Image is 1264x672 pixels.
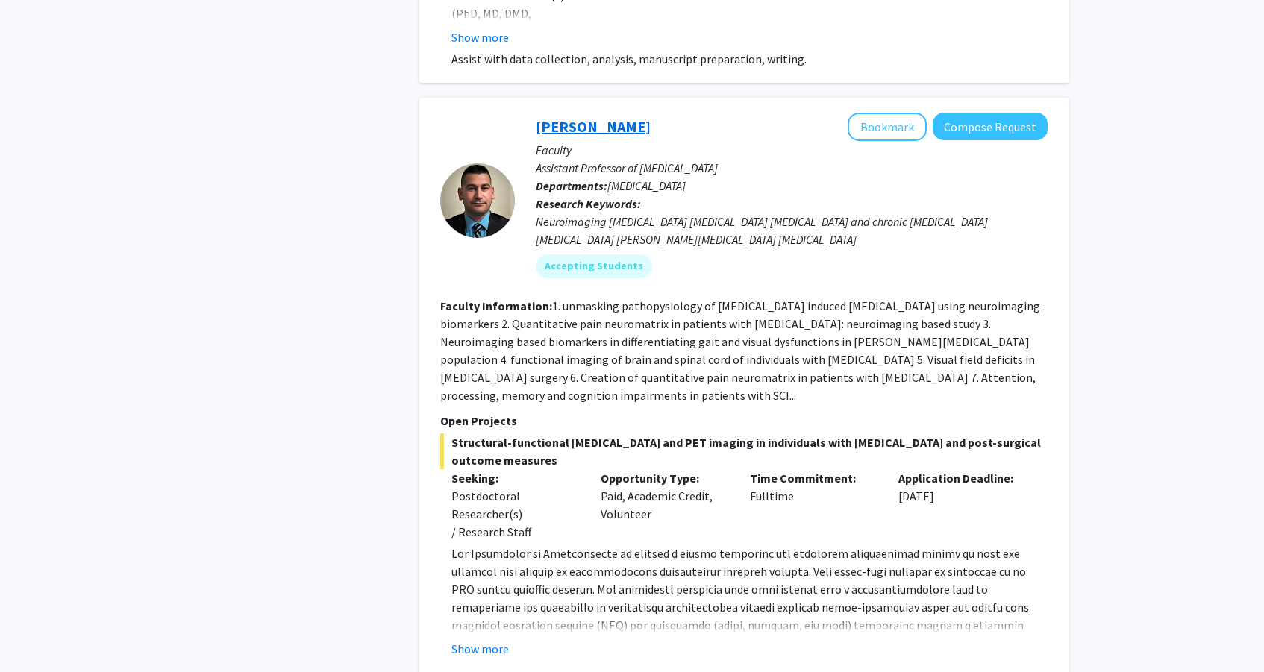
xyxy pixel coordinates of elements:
[451,487,578,541] div: Postdoctoral Researcher(s) / Research Staff
[451,50,1048,68] p: Assist with data collection, analysis, manuscript preparation, writing.
[536,117,651,136] a: [PERSON_NAME]
[440,433,1048,469] span: Structural-functional [MEDICAL_DATA] and PET imaging in individuals with [MEDICAL_DATA] and post-...
[11,605,63,661] iframe: Chat
[536,159,1048,177] p: Assistant Professor of [MEDICAL_DATA]
[440,298,552,313] b: Faculty Information:
[607,178,686,193] span: [MEDICAL_DATA]
[440,412,1048,430] p: Open Projects
[933,113,1048,140] button: Compose Request to Mahdi Alizedah
[739,469,888,541] div: Fulltime
[536,213,1048,248] div: Neuroimaging [MEDICAL_DATA] [MEDICAL_DATA] [MEDICAL_DATA] and chronic [MEDICAL_DATA] [MEDICAL_DAT...
[898,469,1025,487] p: Application Deadline:
[750,469,877,487] p: Time Commitment:
[440,298,1040,403] fg-read-more: 1. unmasking pathopysiology of [MEDICAL_DATA] induced [MEDICAL_DATA] using neuroimaging biomarker...
[887,469,1036,541] div: [DATE]
[601,469,728,487] p: Opportunity Type:
[589,469,739,541] div: Paid, Academic Credit, Volunteer
[451,640,509,658] button: Show more
[536,196,641,211] b: Research Keywords:
[451,469,578,487] p: Seeking:
[536,254,652,278] mat-chip: Accepting Students
[451,28,509,46] button: Show more
[848,113,927,141] button: Add Mahdi Alizedah to Bookmarks
[536,178,607,193] b: Departments:
[536,141,1048,159] p: Faculty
